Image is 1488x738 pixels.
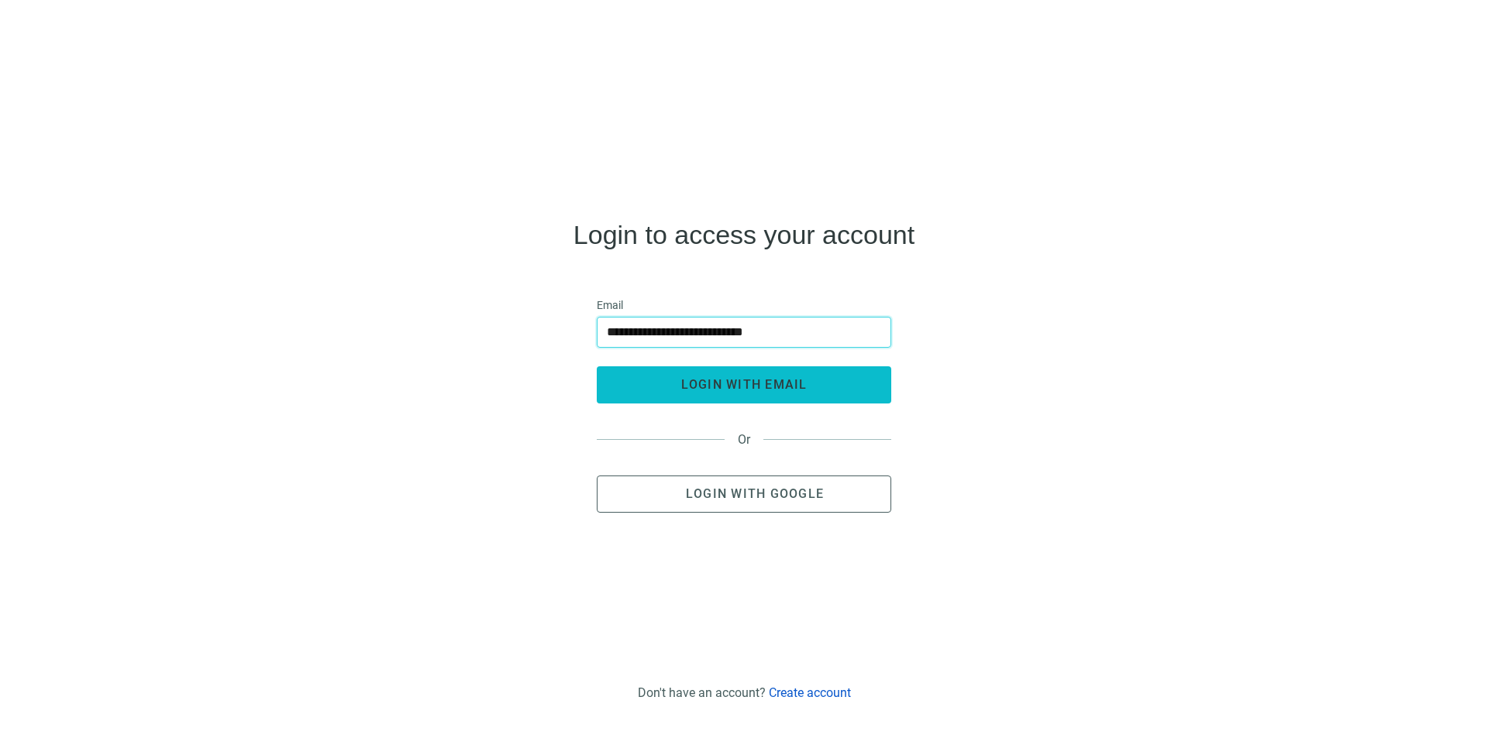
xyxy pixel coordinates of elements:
[686,486,824,501] span: Login with Google
[597,475,891,513] button: Login with Google
[597,366,891,403] button: login with email
[573,222,914,247] h4: Login to access your account
[725,432,763,447] span: Or
[597,297,623,314] span: Email
[681,377,808,392] span: login with email
[769,685,851,700] a: Create account
[638,685,851,700] div: Don't have an account?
